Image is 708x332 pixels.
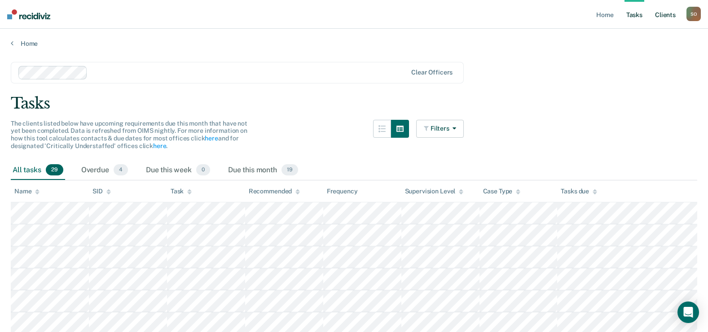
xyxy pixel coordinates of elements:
[11,94,697,113] div: Tasks
[416,120,464,138] button: Filters
[171,188,192,195] div: Task
[11,120,247,149] span: The clients listed below have upcoming requirements due this month that have not yet been complet...
[92,188,111,195] div: SID
[153,142,166,149] a: here
[11,39,697,48] a: Home
[561,188,597,195] div: Tasks due
[144,161,212,180] div: Due this week0
[205,135,218,142] a: here
[686,7,701,21] div: S O
[7,9,50,19] img: Recidiviz
[14,188,40,195] div: Name
[11,161,65,180] div: All tasks29
[249,188,300,195] div: Recommended
[46,164,63,176] span: 29
[483,188,521,195] div: Case Type
[79,161,130,180] div: Overdue4
[281,164,298,176] span: 19
[327,188,358,195] div: Frequency
[686,7,701,21] button: SO
[114,164,128,176] span: 4
[196,164,210,176] span: 0
[677,301,699,323] div: Open Intercom Messenger
[411,69,453,76] div: Clear officers
[405,188,464,195] div: Supervision Level
[226,161,300,180] div: Due this month19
